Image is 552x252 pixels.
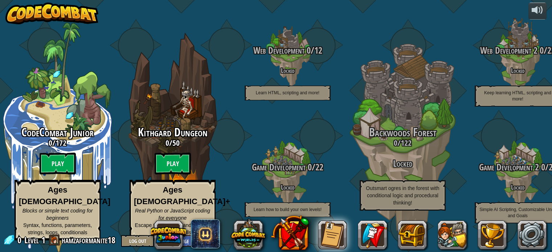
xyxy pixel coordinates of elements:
[304,44,311,57] span: 0
[394,137,397,148] span: 0
[369,124,437,140] span: Backwoods Forest
[254,207,322,212] span: Learn how to build your own levels!
[121,235,154,247] button: Log Out
[165,137,169,148] span: 0
[138,124,208,140] span: Kithgard Dungeon
[135,222,210,235] span: Escape the dungeon and level up your coding skills!
[480,44,537,57] span: Web Development 2
[135,208,210,221] span: Real Python or JavaScript coding for everyone
[24,234,39,246] span: Level
[172,137,180,148] span: 50
[306,161,312,173] span: 0
[230,67,345,74] h4: Locked
[56,137,66,148] span: 172
[115,139,230,147] h3: /
[528,3,547,20] button: Adjust volume
[252,161,306,173] span: Game Development
[62,234,118,246] a: hamzaformanite18
[23,222,92,235] span: Syntax, functions, parameters, strings, loops, conditionals
[314,44,322,57] span: 12
[23,208,93,221] span: Blocks or simple text coding for beginners
[19,185,110,206] strong: Ages [DEMOGRAPHIC_DATA]
[230,162,345,172] h3: /
[230,184,345,191] h4: Locked
[256,90,319,95] span: Learn HTML, scripting and more!
[537,44,544,57] span: 0
[366,185,439,206] span: Outsmart ogres in the forest with conditional logic and procedural thinking!
[49,137,52,148] span: 0
[345,139,460,147] h3: /
[41,234,45,246] span: 1
[315,161,323,173] span: 22
[134,185,230,206] strong: Ages [DEMOGRAPHIC_DATA]+
[155,153,191,174] btn: Play
[401,137,412,148] span: 122
[230,46,345,55] h3: /
[21,124,94,140] span: CodeCombat Junior
[17,234,24,246] span: 0
[539,161,545,173] span: 0
[40,153,76,174] btn: Play
[5,3,98,24] img: CodeCombat - Learn how to code by playing a game
[345,159,460,169] h3: Locked
[479,161,539,173] span: Game Development 2
[484,90,551,102] span: Keep learning HTML, scripting and more!
[253,44,304,57] span: Web Development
